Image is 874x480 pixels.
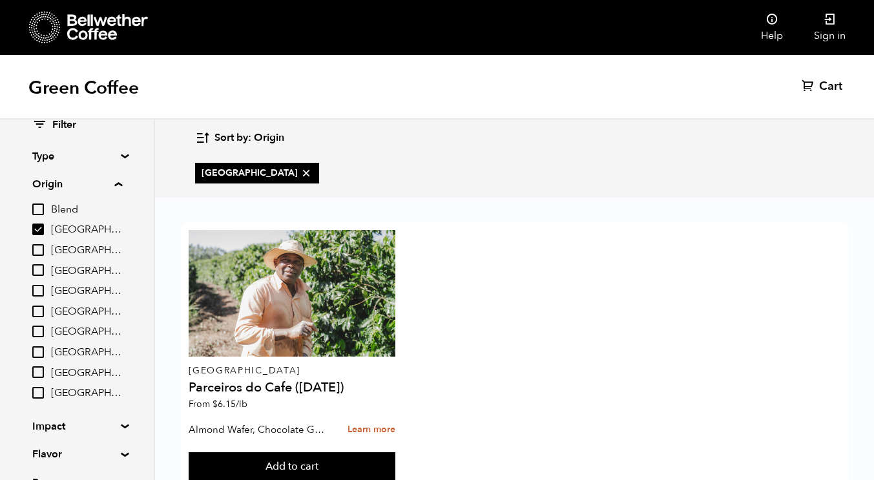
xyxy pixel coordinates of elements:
span: [GEOGRAPHIC_DATA] [51,264,122,278]
summary: Type [32,149,121,164]
bdi: 6.15 [213,398,247,410]
input: [GEOGRAPHIC_DATA] [32,346,44,358]
input: [GEOGRAPHIC_DATA] [32,224,44,235]
span: [GEOGRAPHIC_DATA] [51,325,122,339]
input: Blend [32,203,44,215]
span: Blend [51,203,122,217]
input: [GEOGRAPHIC_DATA] [32,285,44,297]
input: [GEOGRAPHIC_DATA] [32,326,44,337]
span: [GEOGRAPHIC_DATA] [51,386,122,401]
summary: Origin [32,176,122,192]
span: Filter [52,118,76,132]
h4: Parceiros do Cafe ([DATE]) [189,381,395,394]
a: Cart [802,79,846,94]
h1: Green Coffee [28,76,139,99]
button: Sort by: Origin [195,123,284,153]
summary: Impact [32,419,121,434]
span: $ [213,398,218,410]
span: [GEOGRAPHIC_DATA] [51,223,122,237]
input: [GEOGRAPHIC_DATA] [32,244,44,256]
span: [GEOGRAPHIC_DATA] [51,244,122,258]
a: Learn more [348,416,395,444]
span: Sort by: Origin [214,131,284,145]
p: [GEOGRAPHIC_DATA] [189,366,395,375]
span: [GEOGRAPHIC_DATA] [51,366,122,381]
span: /lb [236,398,247,410]
span: [GEOGRAPHIC_DATA] [51,346,122,360]
input: [GEOGRAPHIC_DATA] [32,387,44,399]
input: [GEOGRAPHIC_DATA] [32,306,44,317]
p: Almond Wafer, Chocolate Ganache, Bing Cherry [189,420,329,439]
span: [GEOGRAPHIC_DATA] [51,284,122,298]
span: From [189,398,247,410]
span: [GEOGRAPHIC_DATA] [202,167,313,180]
input: [GEOGRAPHIC_DATA] [32,264,44,276]
span: [GEOGRAPHIC_DATA] [51,305,122,319]
summary: Flavor [32,446,121,462]
span: Cart [819,79,842,94]
input: [GEOGRAPHIC_DATA] [32,366,44,378]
